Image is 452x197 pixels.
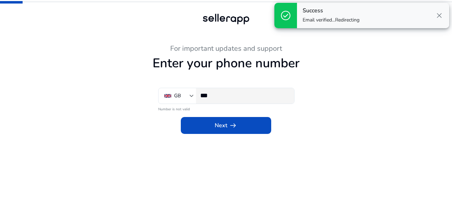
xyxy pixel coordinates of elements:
h3: For important updates and support [32,44,420,53]
span: Next [215,121,237,130]
h1: Enter your phone number [32,56,420,71]
span: check_circle [280,10,291,21]
h4: Success [303,7,359,14]
p: Email verified...Redirecting [303,17,359,24]
button: Nextarrow_right_alt [181,117,271,134]
div: GB [174,92,181,100]
mat-error: Number is not valid [158,105,294,112]
span: close [435,11,444,20]
span: arrow_right_alt [229,121,237,130]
